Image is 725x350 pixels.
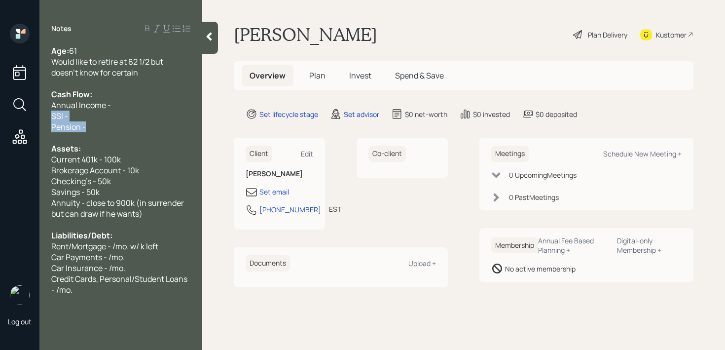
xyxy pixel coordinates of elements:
[51,197,185,219] span: Annuity - close to 900k (in surrender but can draw if he wants)
[344,109,379,119] div: Set advisor
[603,149,682,158] div: Schedule New Meeting +
[51,154,121,165] span: Current 401k - 100k
[51,121,86,132] span: Pension -
[656,30,687,40] div: Kustomer
[301,149,313,158] div: Edit
[259,204,321,215] div: [PHONE_NUMBER]
[491,146,529,162] h6: Meetings
[51,100,111,111] span: Annual Income -
[51,143,81,154] span: Assets:
[51,176,111,187] span: Checking's - 50k
[51,263,125,273] span: Car Insurance - /mo.
[51,165,139,176] span: Brokerage Account - 10k
[259,187,289,197] div: Set email
[10,285,30,305] img: retirable_logo.png
[51,45,69,56] span: Age:
[349,70,371,81] span: Invest
[69,45,77,56] span: 61
[538,236,609,255] div: Annual Fee Based Planning +
[51,111,68,121] span: SSI -
[408,259,436,268] div: Upload +
[51,24,72,34] label: Notes
[588,30,627,40] div: Plan Delivery
[250,70,286,81] span: Overview
[509,170,577,180] div: 0 Upcoming Meeting s
[473,109,510,119] div: $0 invested
[51,273,189,295] span: Credit Cards, Personal/Student Loans - /mo.
[505,264,576,274] div: No active membership
[51,187,100,197] span: Savings - 50k
[51,241,158,252] span: Rent/Mortgage - /mo. w/ k left
[51,89,92,100] span: Cash Flow:
[405,109,447,119] div: $0 net-worth
[536,109,577,119] div: $0 deposited
[368,146,406,162] h6: Co-client
[246,170,313,178] h6: [PERSON_NAME]
[246,255,290,272] h6: Documents
[509,192,559,202] div: 0 Past Meeting s
[395,70,444,81] span: Spend & Save
[8,317,32,326] div: Log out
[259,109,318,119] div: Set lifecycle stage
[329,204,341,214] div: EST
[617,236,682,255] div: Digital-only Membership +
[234,24,377,45] h1: [PERSON_NAME]
[51,56,165,78] span: Would like to retire at 62 1/2 but doesn't know for certain
[51,230,112,241] span: Liabilities/Debt:
[51,252,125,263] span: Car Payments - /mo.
[309,70,326,81] span: Plan
[246,146,272,162] h6: Client
[491,237,538,254] h6: Membership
